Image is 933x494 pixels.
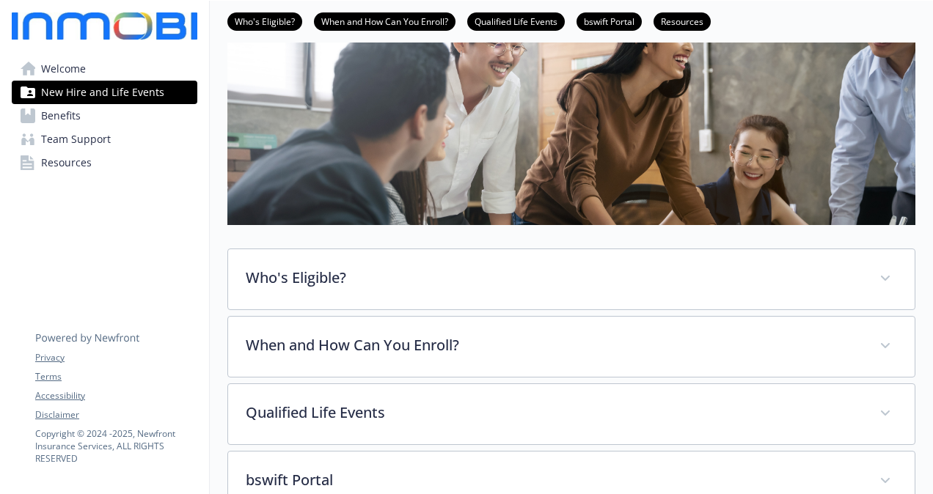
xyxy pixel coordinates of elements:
a: New Hire and Life Events [12,81,197,104]
a: Resources [12,151,197,174]
a: Accessibility [35,389,197,402]
a: Welcome [12,57,197,81]
a: bswift Portal [577,14,642,28]
span: Benefits [41,104,81,128]
p: bswift Portal [246,469,862,491]
a: When and How Can You Enroll? [314,14,455,28]
div: Who's Eligible? [228,249,915,309]
div: Qualified Life Events [228,384,915,444]
p: When and How Can You Enroll? [246,334,862,356]
p: Copyright © 2024 - 2025 , Newfront Insurance Services, ALL RIGHTS RESERVED [35,427,197,465]
a: Team Support [12,128,197,151]
span: Welcome [41,57,86,81]
span: Team Support [41,128,111,151]
span: New Hire and Life Events [41,81,164,104]
p: Who's Eligible? [246,267,862,289]
a: Disclaimer [35,408,197,421]
a: Benefits [12,104,197,128]
a: Qualified Life Events [467,14,565,28]
a: Terms [35,370,197,383]
a: Who's Eligible? [227,14,302,28]
p: Qualified Life Events [246,402,862,424]
div: When and How Can You Enroll? [228,317,915,377]
span: Resources [41,151,92,174]
a: Privacy [35,351,197,364]
a: Resources [654,14,711,28]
